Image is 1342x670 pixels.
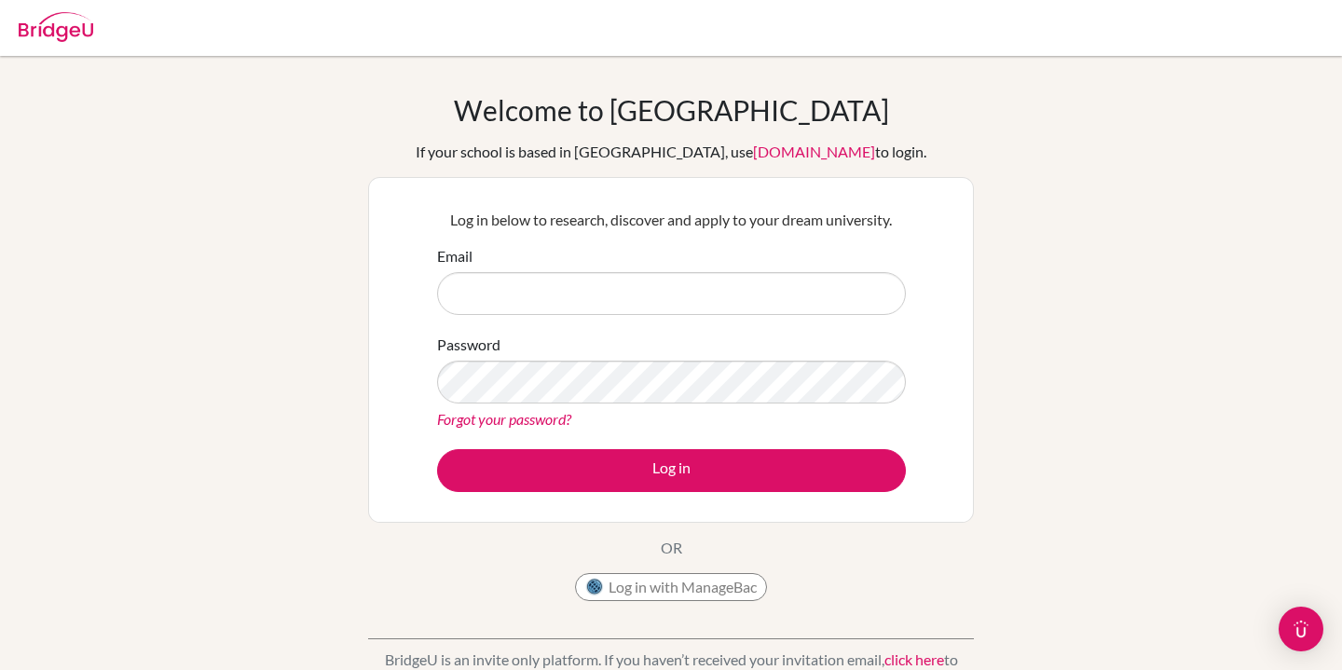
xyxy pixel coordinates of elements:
button: Log in [437,449,906,492]
img: Bridge-U [19,12,93,42]
label: Password [437,334,500,356]
a: Forgot your password? [437,410,571,428]
label: Email [437,245,472,267]
div: Open Intercom Messenger [1279,607,1323,651]
p: Log in below to research, discover and apply to your dream university. [437,209,906,231]
p: OR [661,537,682,559]
a: [DOMAIN_NAME] [753,143,875,160]
h1: Welcome to [GEOGRAPHIC_DATA] [454,93,889,127]
a: click here [884,650,944,668]
button: Log in with ManageBac [575,573,767,601]
div: If your school is based in [GEOGRAPHIC_DATA], use to login. [416,141,926,163]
